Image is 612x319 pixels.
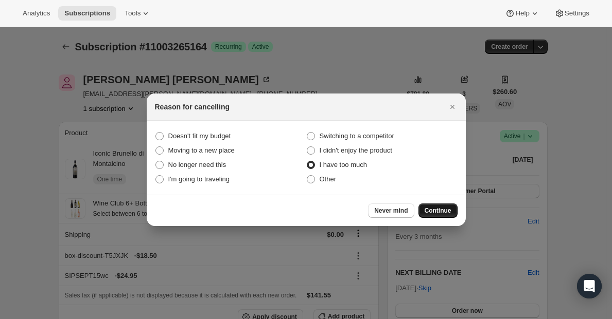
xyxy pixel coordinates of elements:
span: Switching to a competitor [320,132,394,140]
span: I'm going to traveling [168,175,230,183]
span: Other [320,175,337,183]
button: Tools [118,6,157,21]
span: Analytics [23,9,50,17]
button: Settings [548,6,596,21]
span: I have too much [320,161,368,168]
button: Help [499,6,546,21]
button: Continue [418,203,458,218]
span: No longer need this [168,161,226,168]
span: Never mind [374,207,408,215]
span: Subscriptions [64,9,110,17]
span: Moving to a new place [168,146,235,154]
button: Subscriptions [58,6,116,21]
div: Open Intercom Messenger [577,274,602,298]
h2: Reason for cancelling [155,102,230,112]
span: Continue [425,207,451,215]
button: Close [445,100,460,114]
span: I didn't enjoy the product [320,146,392,154]
span: Help [515,9,529,17]
button: Never mind [368,203,414,218]
span: Settings [565,9,589,17]
span: Tools [125,9,141,17]
span: Doesn't fit my budget [168,132,231,140]
button: Analytics [16,6,56,21]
